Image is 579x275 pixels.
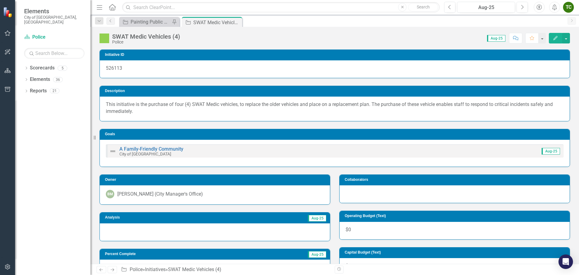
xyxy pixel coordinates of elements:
[457,2,515,13] button: Aug-25
[24,34,84,41] a: Police
[53,77,63,82] div: 36
[345,214,567,218] h3: Operating Budget (Text)
[122,2,440,13] input: Search ClearPoint...
[130,267,143,272] a: Police
[119,146,183,152] a: A Family-Friendly Community
[308,251,326,258] span: Aug-25
[100,60,570,78] div: 526113
[24,8,84,15] span: Elements
[58,66,67,71] div: 5
[459,4,513,11] div: Aug-25
[487,35,505,42] span: Aug-25
[30,76,50,83] a: Elements
[50,88,59,94] div: 21
[193,19,241,26] div: SWAT Medic Vehicles (4)
[100,34,109,43] img: IP
[106,101,553,114] span: This initiative is the purchase of four (4) SWAT Medic vehicles, to replace the older vehicles an...
[308,215,326,222] span: Aug-25
[105,252,242,256] h3: Percent Complete
[542,148,560,155] span: Aug-25
[119,152,171,156] small: City of [GEOGRAPHIC_DATA]
[105,53,567,57] h3: Initiative ID
[105,132,567,136] h3: Goals
[346,227,351,232] span: $0
[346,263,365,269] span: $120,000
[345,251,567,254] h3: Capital Budget (Text)
[106,190,114,198] div: BM
[24,48,84,59] input: Search Below...
[121,266,330,273] div: » »
[24,15,84,25] small: City of [GEOGRAPHIC_DATA], [GEOGRAPHIC_DATA]
[131,18,170,26] div: Painting Public Safety and CSI Building
[345,178,567,182] h3: Collaborators
[417,5,430,9] span: Search
[105,178,327,182] h3: Owner
[121,18,170,26] a: Painting Public Safety and CSI Building
[30,65,55,72] a: Scorecards
[117,191,203,198] div: [PERSON_NAME] (City Manager's Office)
[145,267,166,272] a: Initiatives
[30,88,47,94] a: Reports
[105,89,567,93] h3: Description
[558,254,573,269] div: Open Intercom Messenger
[112,40,180,44] div: Police
[408,3,438,11] button: Search
[3,7,14,18] img: ClearPoint Strategy
[563,2,574,13] button: TC
[105,216,202,219] h3: Analysis
[112,33,180,40] div: SWAT Medic Vehicles (4)
[168,267,221,272] div: SWAT Medic Vehicles (4)
[109,148,116,155] img: Not Defined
